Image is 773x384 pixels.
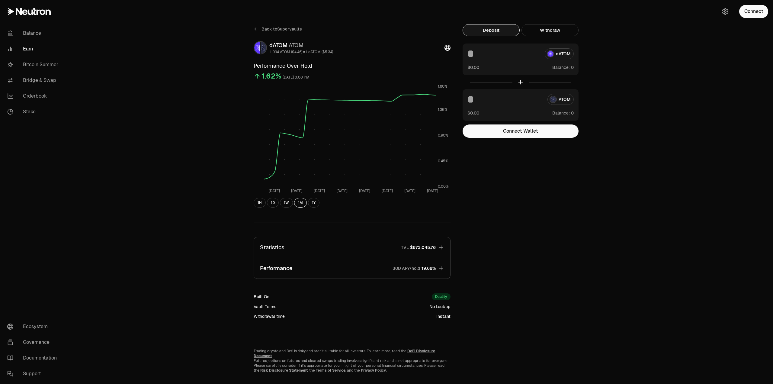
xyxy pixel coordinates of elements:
[463,124,579,138] button: Connect Wallet
[2,319,65,334] a: Ecosystem
[463,24,520,36] button: Deposit
[467,110,479,116] button: $0.00
[438,84,447,89] tspan: 1.80%
[280,198,293,208] button: 1W
[316,368,345,373] a: Terms of Service
[269,50,333,54] div: 1.1994 ATOM ($4.46) = 1 dATOM ($5.34)
[552,64,570,70] span: Balance:
[261,42,266,54] img: ATOM Logo
[2,334,65,350] a: Governance
[429,304,451,310] div: No Lockup
[2,73,65,88] a: Bridge & Swap
[436,313,451,319] div: Instant
[438,133,448,138] tspan: 0.90%
[254,294,269,300] div: Built On
[2,104,65,120] a: Stake
[254,349,451,358] p: Trading crypto and Defi is risky and aren't suitable for all investors. To learn more, read the .
[2,41,65,57] a: Earn
[422,265,436,271] span: 19.68%
[2,57,65,73] a: Bitcoin Summer
[254,198,266,208] button: 1H
[294,198,307,208] button: 1M
[254,42,260,54] img: dATOM Logo
[739,5,768,18] button: Connect
[261,71,281,81] div: 1.62%
[261,26,302,32] span: Back to Supervaults
[552,110,570,116] span: Balance:
[410,244,436,250] span: $673,045.76
[393,265,420,271] p: 30D APY/hold
[361,368,386,373] a: Privacy Policy
[254,358,451,373] p: Futures, options on futures and cleared swaps trading involves significant risk and is not approp...
[467,64,479,70] button: $0.00
[2,88,65,104] a: Orderbook
[314,189,325,193] tspan: [DATE]
[336,189,348,193] tspan: [DATE]
[2,25,65,41] a: Balance
[432,293,451,300] div: Duality
[427,189,438,193] tspan: [DATE]
[359,189,370,193] tspan: [DATE]
[308,198,319,208] button: 1Y
[438,107,447,112] tspan: 1.35%
[260,243,284,252] p: Statistics
[291,189,302,193] tspan: [DATE]
[404,189,415,193] tspan: [DATE]
[382,189,393,193] tspan: [DATE]
[254,237,450,258] button: StatisticsTVL$673,045.76
[254,304,276,310] div: Vault Terms
[2,366,65,382] a: Support
[283,74,310,81] div: [DATE] 8:00 PM
[401,244,409,250] p: TVL
[254,313,285,319] div: Withdrawal time
[269,189,280,193] tspan: [DATE]
[289,42,303,49] span: ATOM
[260,368,308,373] a: Risk Disclosure Statement
[254,62,451,70] h3: Performance Over Hold
[267,198,279,208] button: 1D
[438,184,449,189] tspan: 0.00%
[254,24,302,34] a: Back toSupervaults
[254,349,435,358] a: DeFi Disclosure Document
[521,24,579,36] button: Withdraw
[254,258,450,279] button: Performance30D APY/hold19.68%
[438,159,448,163] tspan: 0.45%
[269,41,333,50] div: dATOM
[260,264,292,273] p: Performance
[2,350,65,366] a: Documentation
